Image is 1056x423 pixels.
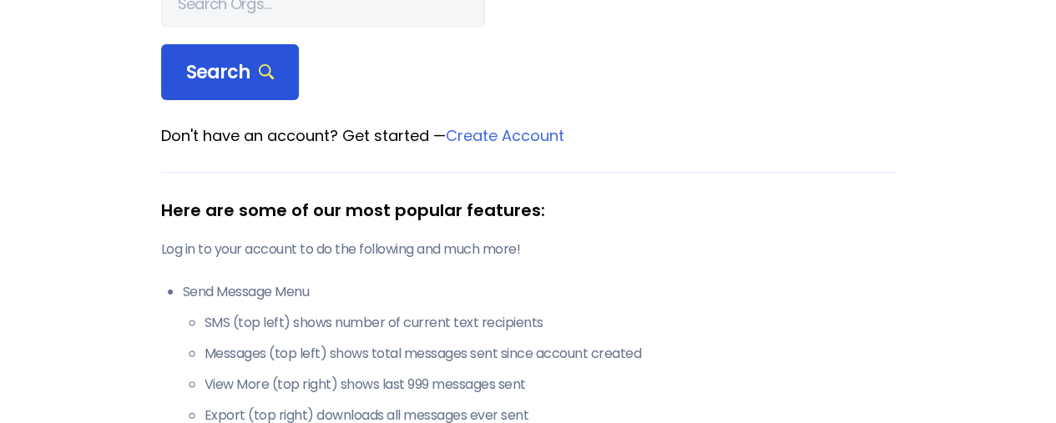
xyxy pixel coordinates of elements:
li: SMS (top left) shows number of current text recipients [205,313,896,333]
div: Search [161,44,300,101]
p: Log in to your account to do the following and much more! [161,239,896,259]
div: Here are some of our most popular features: [161,198,896,223]
li: Messages (top left) shows total messages sent since account created [205,344,896,364]
span: Search [186,61,275,84]
a: Create Account [446,125,564,146]
li: View More (top right) shows last 999 messages sent [205,375,896,395]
